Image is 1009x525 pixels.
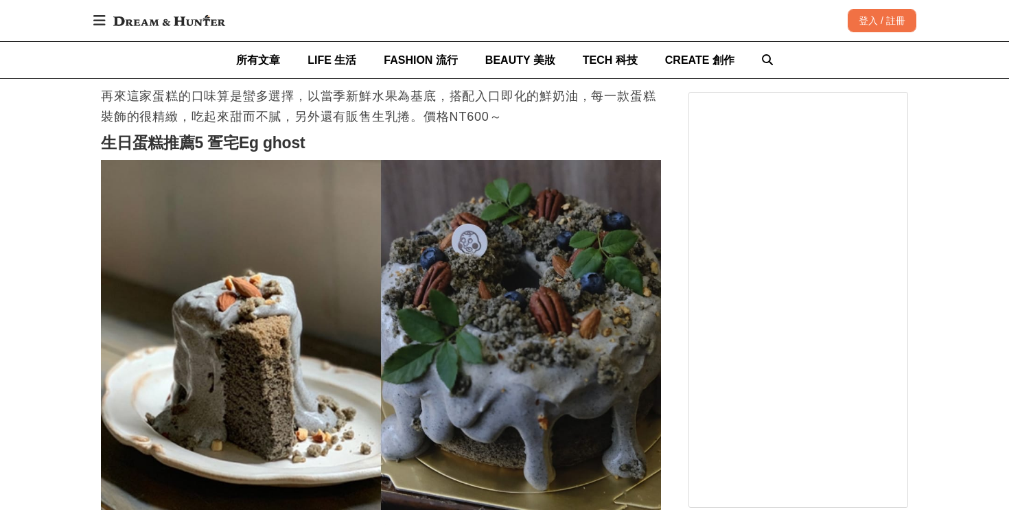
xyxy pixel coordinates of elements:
img: Dream & Hunter [106,8,232,33]
img: 生日蛋糕推薦！IG人氣爆棚8家「台北蛋糕店」保證不踩雷，壽星吃了心滿意足下次又再訂！ [101,160,661,510]
a: TECH 科技 [583,42,638,78]
p: 再來這家蛋糕的口味算是蠻多選擇，以當季新鮮水果為基底，搭配入口即化的鮮奶油，每一款蛋糕裝飾的很精緻，吃起來甜而不膩，另外還有販售生乳捲。價格NT600～ [101,86,661,127]
div: 登入 / 註冊 [848,9,916,32]
a: LIFE 生活 [308,42,356,78]
span: CREATE 創作 [665,54,734,66]
span: TECH 科技 [583,54,638,66]
strong: 生日蛋糕推薦5 疍宅Eg ghost [101,134,305,152]
span: FASHION 流行 [384,54,458,66]
span: LIFE 生活 [308,54,356,66]
a: 所有文章 [236,42,280,78]
a: BEAUTY 美妝 [485,42,555,78]
a: FASHION 流行 [384,42,458,78]
span: BEAUTY 美妝 [485,54,555,66]
a: CREATE 創作 [665,42,734,78]
span: 所有文章 [236,54,280,66]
